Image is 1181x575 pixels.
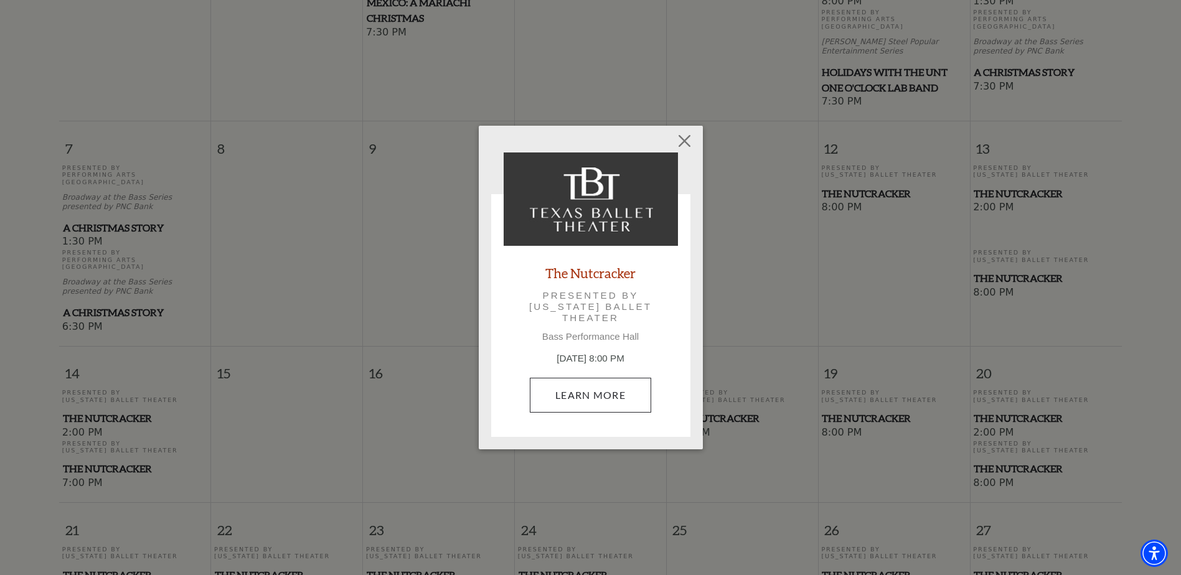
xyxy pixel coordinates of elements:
[521,290,661,324] p: Presented by [US_STATE] Ballet Theater
[504,352,678,366] p: [DATE] 8:00 PM
[545,264,636,281] a: The Nutcracker
[504,331,678,342] p: Bass Performance Hall
[1141,540,1168,567] div: Accessibility Menu
[504,152,678,246] img: The Nutcracker
[530,378,651,413] a: December 20, 8:00 PM Learn More
[672,129,696,153] button: Close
